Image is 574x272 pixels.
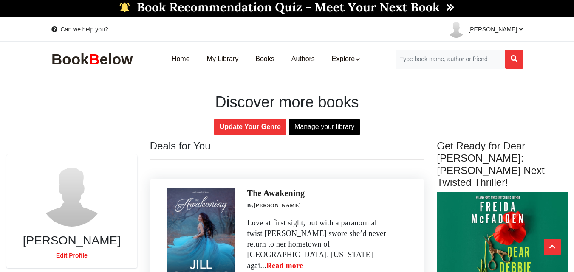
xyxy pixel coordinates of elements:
h5: Get Ready for Dear [PERSON_NAME]: [PERSON_NAME] Next Twisted Thriller! [437,140,568,189]
img: user-default.png [40,163,104,227]
a: Read more [266,261,303,270]
a: The Awakening [247,188,305,198]
h5: Deals for You [150,140,424,152]
img: user-default.png [448,21,465,38]
a: Manage your library [289,119,360,135]
h2: Discover more books [51,93,523,111]
p: Love at first sight, but with a paranormal twist [PERSON_NAME] swore she’d never return to her ho... [247,218,394,271]
a: Books [247,46,283,73]
img: BookBelow Logo [51,50,136,68]
a: Get Ready for Dear [PERSON_NAME]: [PERSON_NAME] Next Twisted Thriller! [437,140,568,238]
div: By [247,202,394,218]
a: [PERSON_NAME] [441,17,523,41]
input: Search for Books [395,50,505,69]
a: Home [163,46,198,73]
a: Can we help you? [51,25,108,34]
a: My Library [198,46,247,73]
a: Authors [283,46,323,73]
span: [PERSON_NAME] [468,26,523,33]
a: Explore [323,46,368,73]
a: Edit Profile [56,252,88,259]
button: Scroll Top [544,239,561,255]
a: Update Your Genre [214,119,286,135]
h4: [PERSON_NAME] [23,233,121,248]
a: [PERSON_NAME] [254,202,301,208]
button: Search [505,50,523,69]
